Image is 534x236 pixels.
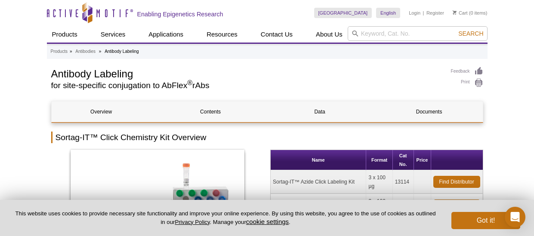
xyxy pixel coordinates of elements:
[458,30,483,37] span: Search
[314,8,372,18] a: [GEOGRAPHIC_DATA]
[271,170,366,194] td: Sortag-IT™ Azide Click Labeling Kit
[393,194,414,218] td: 13115
[271,150,366,170] th: Name
[453,10,457,15] img: Your Cart
[311,26,348,43] a: About Us
[393,170,414,194] td: 13114
[414,150,431,170] th: Price
[366,194,392,218] td: 3 x 100 µg
[256,26,298,43] a: Contact Us
[143,26,188,43] a: Applications
[271,194,366,218] td: Sortag-IT™ DBCO Click Labeling Kit
[451,78,483,88] a: Print
[52,101,151,122] a: Overview
[433,176,480,188] a: Find Distributor
[246,218,289,225] button: cookie settings
[366,150,392,170] th: Format
[105,49,139,54] li: Antibody Labeling
[451,212,520,229] button: Got it!
[245,196,264,216] a: ❯
[51,48,68,55] a: Products
[348,26,488,41] input: Keyword, Cat. No.
[393,150,414,170] th: Cat No.
[409,10,420,16] a: Login
[270,101,370,122] a: Data
[187,79,192,86] sup: ®
[423,8,424,18] li: |
[201,26,243,43] a: Resources
[47,26,83,43] a: Products
[366,170,392,194] td: 3 x 100 µg
[51,67,442,80] h1: Antibody Labeling
[70,49,72,54] li: »
[137,10,223,18] h2: Enabling Epigenetics Research
[451,67,483,76] a: Feedback
[376,8,400,18] a: English
[380,101,479,122] a: Documents
[51,196,70,216] a: ❮
[75,48,96,55] a: Antibodies
[14,210,437,226] p: This website uses cookies to provide necessary site functionality and improve your online experie...
[456,30,486,37] button: Search
[426,10,444,16] a: Register
[51,132,483,143] h2: Sortag-IT™ Click Chemistry Kit Overview
[96,26,131,43] a: Services
[453,8,488,18] li: (0 items)
[161,101,260,122] a: Contents
[175,219,210,225] a: Privacy Policy
[51,82,442,89] h2: for site-specific conjugation to AbFlex rAbs
[505,207,525,227] div: Open Intercom Messenger
[453,10,468,16] a: Cart
[99,49,102,54] li: »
